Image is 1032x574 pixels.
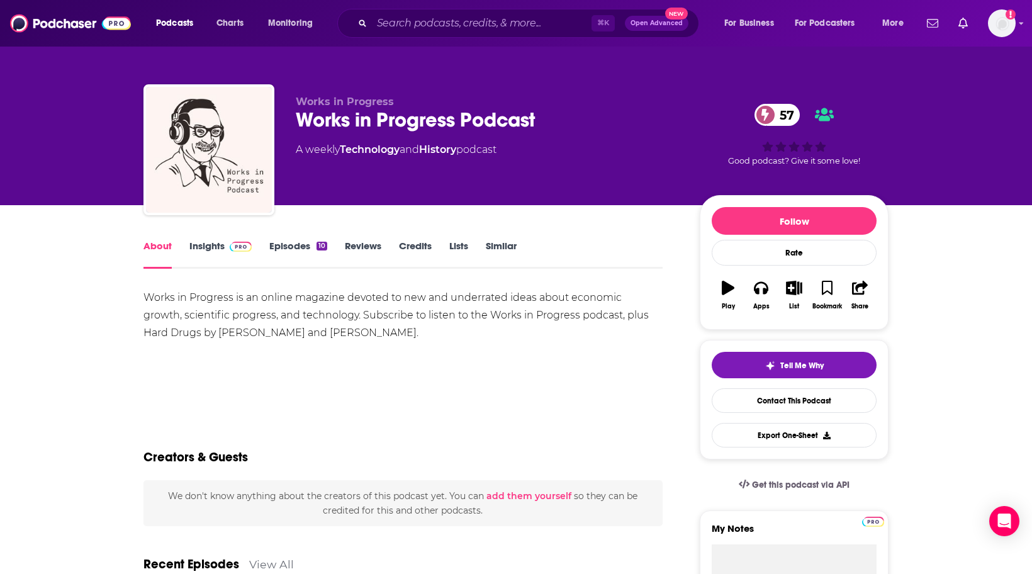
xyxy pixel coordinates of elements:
button: open menu [787,13,873,33]
span: Podcasts [156,14,193,32]
div: 57Good podcast? Give it some love! [700,96,889,174]
button: Follow [712,207,877,235]
span: Charts [216,14,244,32]
a: Similar [486,240,517,269]
div: Rate [712,240,877,266]
button: open menu [873,13,919,33]
div: List [789,303,799,310]
svg: Add a profile image [1006,9,1016,20]
a: Contact This Podcast [712,388,877,413]
a: Episodes10 [269,240,327,269]
button: open menu [715,13,790,33]
span: Works in Progress [296,96,394,108]
img: Podchaser Pro [862,517,884,527]
span: Monitoring [268,14,313,32]
a: Show notifications dropdown [953,13,973,34]
img: Podchaser Pro [230,242,252,252]
a: History [419,143,456,155]
a: Technology [340,143,400,155]
input: Search podcasts, credits, & more... [372,13,592,33]
span: and [400,143,419,155]
div: Works in Progress is an online magazine devoted to new and underrated ideas about economic growth... [143,289,663,342]
a: About [143,240,172,269]
a: View All [249,558,294,571]
span: New [665,8,688,20]
img: Works in Progress Podcast [146,87,272,213]
img: tell me why sparkle [765,361,775,371]
span: Tell Me Why [780,361,824,371]
div: Bookmark [812,303,842,310]
div: Play [722,303,735,310]
button: Play [712,273,744,318]
button: List [778,273,810,318]
span: Good podcast? Give it some love! [728,156,860,166]
span: For Podcasters [795,14,855,32]
a: Show notifications dropdown [922,13,943,34]
span: We don't know anything about the creators of this podcast yet . You can so they can be credited f... [168,490,637,515]
a: InsightsPodchaser Pro [189,240,252,269]
h2: Creators & Guests [143,449,248,465]
span: Open Advanced [631,20,683,26]
button: Bookmark [810,273,843,318]
button: tell me why sparkleTell Me Why [712,352,877,378]
img: User Profile [988,9,1016,37]
button: open menu [147,13,210,33]
span: Get this podcast via API [752,480,850,490]
a: Reviews [345,240,381,269]
a: Recent Episodes [143,556,239,572]
a: Charts [208,13,251,33]
div: Apps [753,303,770,310]
button: Open AdvancedNew [625,16,688,31]
button: Share [844,273,877,318]
button: add them yourself [486,491,571,501]
span: ⌘ K [592,15,615,31]
a: Pro website [862,515,884,527]
div: 10 [317,242,327,250]
button: open menu [259,13,329,33]
span: 57 [767,104,800,126]
div: Open Intercom Messenger [989,506,1019,536]
a: 57 [754,104,800,126]
span: More [882,14,904,32]
button: Export One-Sheet [712,423,877,447]
a: Get this podcast via API [729,470,860,500]
div: A weekly podcast [296,142,496,157]
span: Logged in as Isla [988,9,1016,37]
label: My Notes [712,522,877,544]
img: Podchaser - Follow, Share and Rate Podcasts [10,11,131,35]
button: Show profile menu [988,9,1016,37]
a: Credits [399,240,432,269]
div: Share [851,303,868,310]
a: Lists [449,240,468,269]
span: For Business [724,14,774,32]
div: Search podcasts, credits, & more... [349,9,711,38]
button: Apps [744,273,777,318]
